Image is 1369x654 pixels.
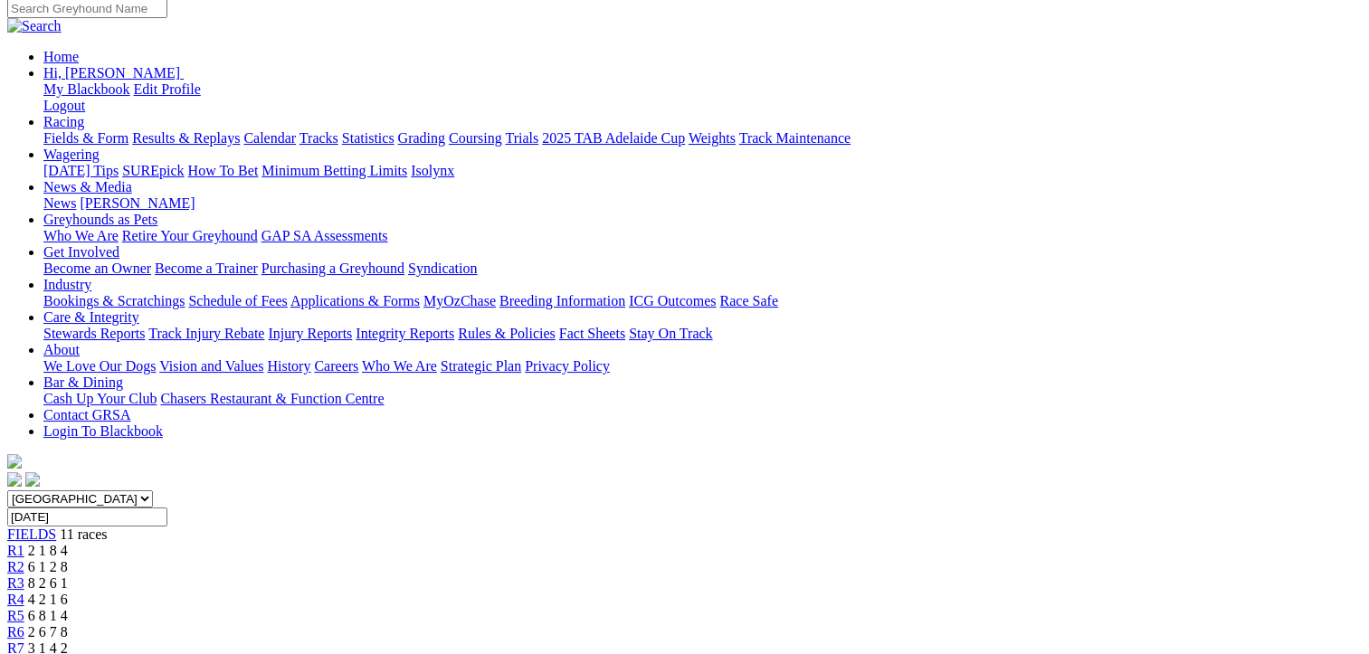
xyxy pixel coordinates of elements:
[43,195,1362,212] div: News & Media
[7,559,24,574] a: R2
[43,277,91,292] a: Industry
[356,326,454,341] a: Integrity Reports
[7,472,22,487] img: facebook.svg
[43,163,1362,179] div: Wagering
[43,309,139,325] a: Care & Integrity
[43,326,145,341] a: Stewards Reports
[314,358,358,374] a: Careers
[423,293,496,308] a: MyOzChase
[188,293,287,308] a: Schedule of Fees
[43,342,80,357] a: About
[458,326,556,341] a: Rules & Policies
[80,195,195,211] a: [PERSON_NAME]
[408,261,477,276] a: Syndication
[159,358,263,374] a: Vision and Values
[43,374,123,390] a: Bar & Dining
[499,293,625,308] a: Breeding Information
[525,358,610,374] a: Privacy Policy
[43,228,1362,244] div: Greyhounds as Pets
[25,472,40,487] img: twitter.svg
[60,526,107,542] span: 11 races
[7,608,24,623] a: R5
[43,114,84,129] a: Racing
[43,65,184,81] a: Hi, [PERSON_NAME]
[43,98,85,113] a: Logout
[411,163,454,178] a: Isolynx
[739,130,851,146] a: Track Maintenance
[43,228,119,243] a: Who We Are
[43,358,1362,374] div: About
[7,454,22,469] img: logo-grsa-white.png
[7,526,56,542] a: FIELDS
[43,130,1362,147] div: Racing
[43,163,119,178] a: [DATE] Tips
[7,18,62,34] img: Search
[398,130,445,146] a: Grading
[362,358,437,374] a: Who We Are
[719,293,777,308] a: Race Safe
[7,507,167,526] input: Select date
[28,543,68,558] span: 2 1 8 4
[268,326,352,341] a: Injury Reports
[43,130,128,146] a: Fields & Form
[261,261,404,276] a: Purchasing a Greyhound
[261,163,407,178] a: Minimum Betting Limits
[43,293,185,308] a: Bookings & Scratchings
[148,326,264,341] a: Track Injury Rebate
[155,261,258,276] a: Become a Trainer
[43,179,132,194] a: News & Media
[43,407,130,422] a: Contact GRSA
[7,575,24,591] a: R3
[43,65,180,81] span: Hi, [PERSON_NAME]
[132,130,240,146] a: Results & Replays
[7,592,24,607] a: R4
[122,163,184,178] a: SUREpick
[629,326,712,341] a: Stay On Track
[28,575,68,591] span: 8 2 6 1
[134,81,201,97] a: Edit Profile
[559,326,625,341] a: Fact Sheets
[267,358,310,374] a: History
[542,130,685,146] a: 2025 TAB Adelaide Cup
[505,130,538,146] a: Trials
[160,391,384,406] a: Chasers Restaurant & Function Centre
[28,592,68,607] span: 4 2 1 6
[299,130,338,146] a: Tracks
[43,147,100,162] a: Wagering
[43,195,76,211] a: News
[43,293,1362,309] div: Industry
[290,293,420,308] a: Applications & Forms
[28,608,68,623] span: 6 8 1 4
[7,624,24,640] a: R6
[43,81,130,97] a: My Blackbook
[261,228,388,243] a: GAP SA Assessments
[243,130,296,146] a: Calendar
[43,358,156,374] a: We Love Our Dogs
[28,559,68,574] span: 6 1 2 8
[689,130,736,146] a: Weights
[28,624,68,640] span: 2 6 7 8
[43,423,163,439] a: Login To Blackbook
[122,228,258,243] a: Retire Your Greyhound
[43,212,157,227] a: Greyhounds as Pets
[43,261,151,276] a: Become an Owner
[43,261,1362,277] div: Get Involved
[188,163,259,178] a: How To Bet
[342,130,395,146] a: Statistics
[43,244,119,260] a: Get Involved
[43,49,79,64] a: Home
[629,293,716,308] a: ICG Outcomes
[43,326,1362,342] div: Care & Integrity
[7,543,24,558] a: R1
[449,130,502,146] a: Coursing
[43,81,1362,114] div: Hi, [PERSON_NAME]
[43,391,1362,407] div: Bar & Dining
[441,358,521,374] a: Strategic Plan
